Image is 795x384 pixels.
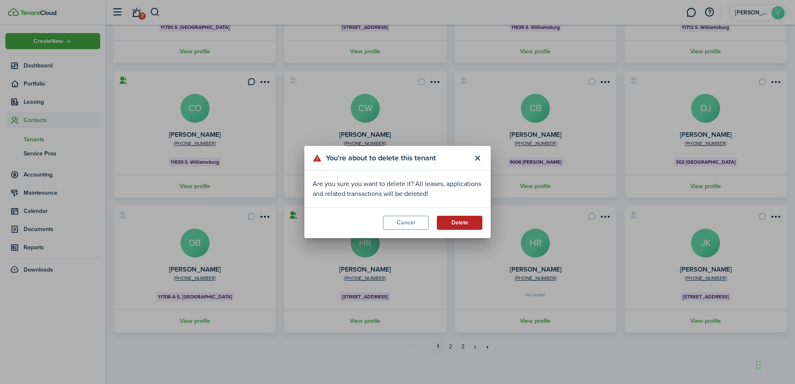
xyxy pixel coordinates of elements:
[326,153,436,164] span: You're about to delete this tenant
[437,216,482,230] button: Delete
[383,216,429,230] button: Cancel
[313,179,482,199] div: Are you sure you want to delete it? All leases, applications and related transactions will be del...
[756,353,761,377] div: Drag
[470,151,484,165] button: Close modal
[754,344,795,384] iframe: Chat Widget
